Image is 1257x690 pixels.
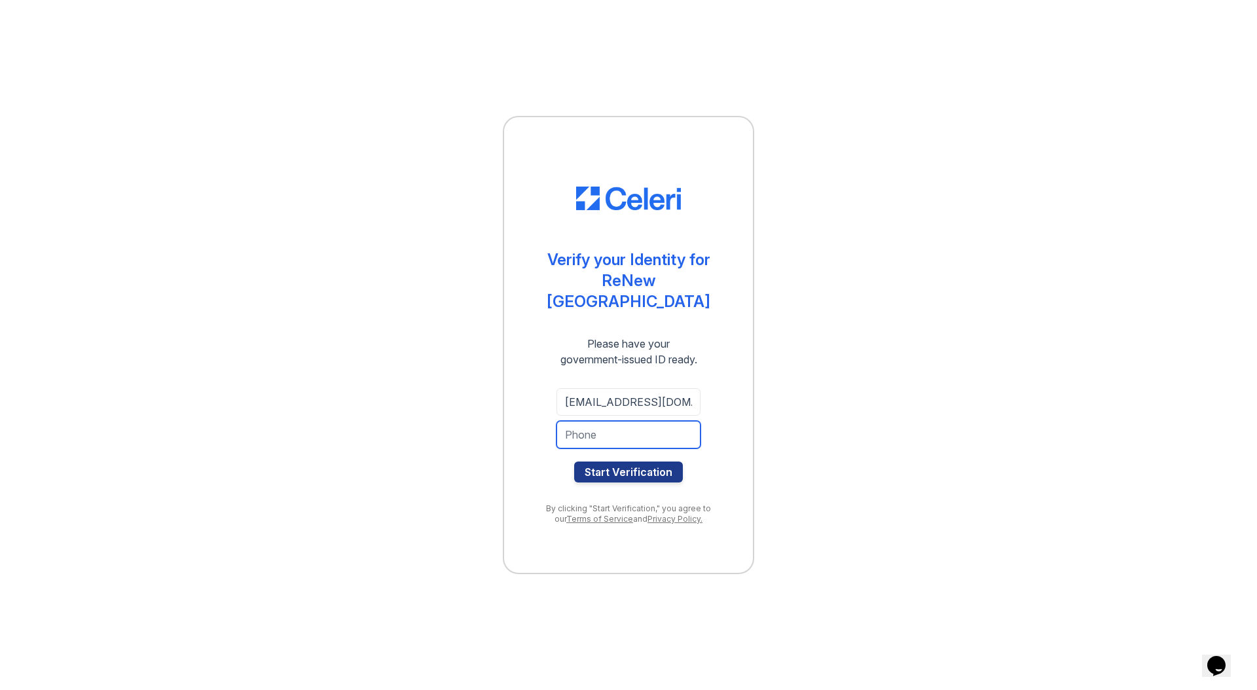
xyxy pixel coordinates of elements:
[576,187,681,210] img: CE_Logo_Blue-a8612792a0a2168367f1c8372b55b34899dd931a85d93a1a3d3e32e68fde9ad4.png
[1202,638,1244,677] iframe: chat widget
[530,249,727,312] div: Verify your Identity for ReNew [GEOGRAPHIC_DATA]
[530,503,727,524] div: By clicking "Start Verification," you agree to our and
[556,421,701,448] input: Phone
[556,388,701,416] input: Email
[566,514,633,524] a: Terms of Service
[537,336,721,367] div: Please have your government-issued ID ready.
[574,462,683,482] button: Start Verification
[647,514,702,524] a: Privacy Policy.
